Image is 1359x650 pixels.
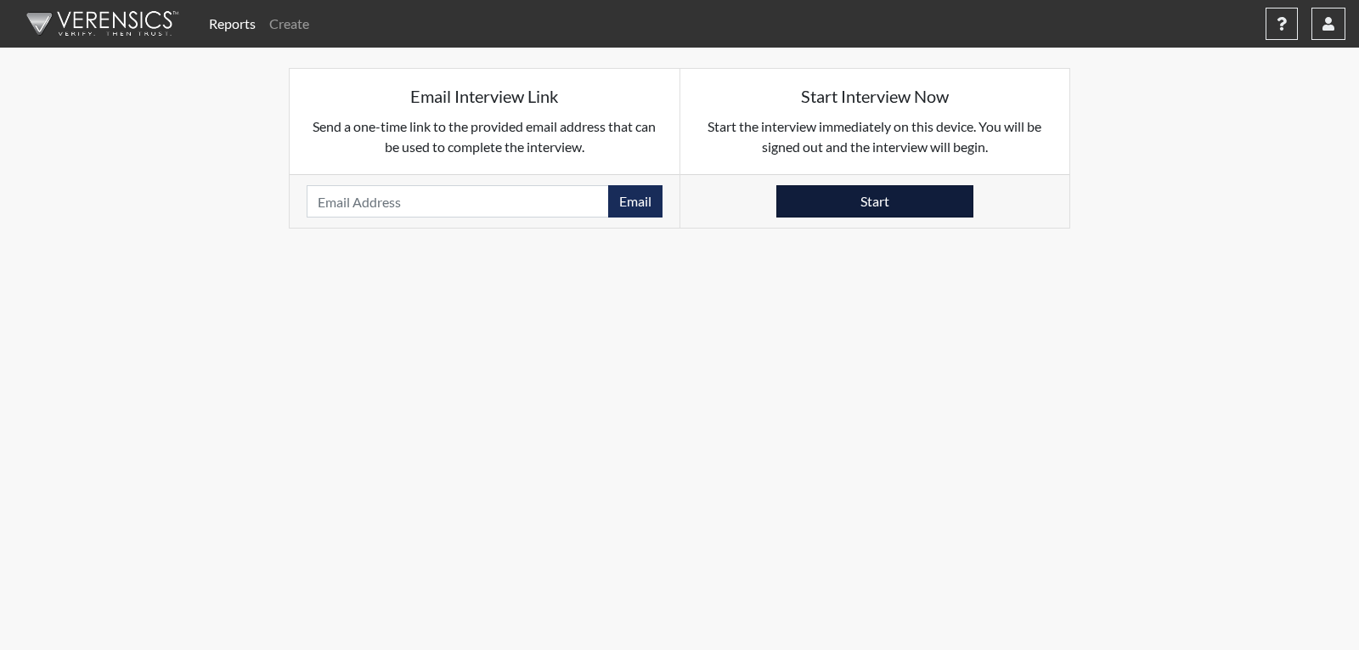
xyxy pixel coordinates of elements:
h5: Email Interview Link [307,86,663,106]
a: Create [262,7,316,41]
p: Start the interview immediately on this device. You will be signed out and the interview will begin. [697,116,1053,157]
button: Start [776,185,973,218]
input: Email Address [307,185,609,218]
button: Email [608,185,663,218]
p: Send a one-time link to the provided email address that can be used to complete the interview. [307,116,663,157]
a: Reports [202,7,262,41]
h5: Start Interview Now [697,86,1053,106]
